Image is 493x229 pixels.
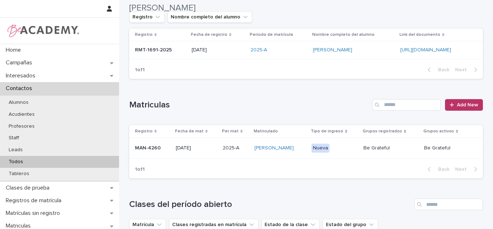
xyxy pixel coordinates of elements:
img: WPrjXfSUmiLcdUfaYY4Q [6,24,80,38]
a: 2025-A [250,47,267,53]
a: [PERSON_NAME] [254,145,294,151]
p: 1 of 1 [129,61,150,79]
p: Staff [3,135,25,141]
p: Be Grateful [363,145,415,151]
span: Next [455,67,471,72]
tr: MAN-4260[DATE]2025-A2025-A [PERSON_NAME] NuevaBe GratefulBe Grateful [129,138,483,159]
p: Profesores [3,123,40,130]
p: 1 of 1 [129,161,150,178]
p: Nombre completo del alumno [312,31,375,39]
p: Período de matrícula [250,31,293,39]
p: Fecha de mat [175,127,204,135]
p: Matriculado [254,127,278,135]
p: 2025-A [223,144,241,151]
p: Link del documento [400,31,440,39]
p: [DATE] [192,47,245,53]
h1: Clases del período abierto [129,199,411,210]
p: RMT-1691-2025 [135,46,173,53]
p: Campañas [3,59,38,66]
a: [PERSON_NAME] [313,47,352,53]
button: Registro [129,11,165,23]
p: Contactos [3,85,38,92]
a: [URL][DOMAIN_NAME] [400,47,451,52]
p: Fecha de registro [191,31,227,39]
p: Grupos activos [423,127,454,135]
p: Acudientes [3,111,40,118]
tr: RMT-1691-2025RMT-1691-2025 [DATE]2025-A [PERSON_NAME] [URL][DOMAIN_NAME] [129,41,483,59]
span: Add New [457,102,478,107]
p: [DATE] [176,145,217,151]
p: Tableros [3,171,35,177]
p: Registro [135,127,153,135]
p: Alumnos [3,99,34,106]
input: Search [414,199,483,210]
p: Todos [3,159,29,165]
button: Next [452,166,483,173]
a: Add New [445,99,483,111]
span: Back [434,67,449,72]
p: Registro [135,31,153,39]
input: Search [372,99,441,111]
p: Grupos registrados [363,127,402,135]
p: Be Grateful [424,145,471,151]
p: Registros de matrícula [3,197,67,204]
p: Home [3,47,27,54]
span: Back [434,167,449,172]
p: Interesados [3,72,41,79]
p: Clases de prueba [3,185,55,191]
p: MAN-4260 [135,145,170,151]
button: Back [422,166,452,173]
button: Nombre completo del alumno [167,11,252,23]
h2: [PERSON_NAME] [129,3,196,13]
p: Per mat [222,127,239,135]
p: Leads [3,147,29,153]
span: Next [455,167,471,172]
button: Back [422,67,452,73]
p: Matrículas sin registro [3,210,66,217]
p: Tipo de ingreso [311,127,343,135]
button: Next [452,67,483,73]
h1: Matriculas [129,100,369,110]
div: Nueva [311,144,330,153]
